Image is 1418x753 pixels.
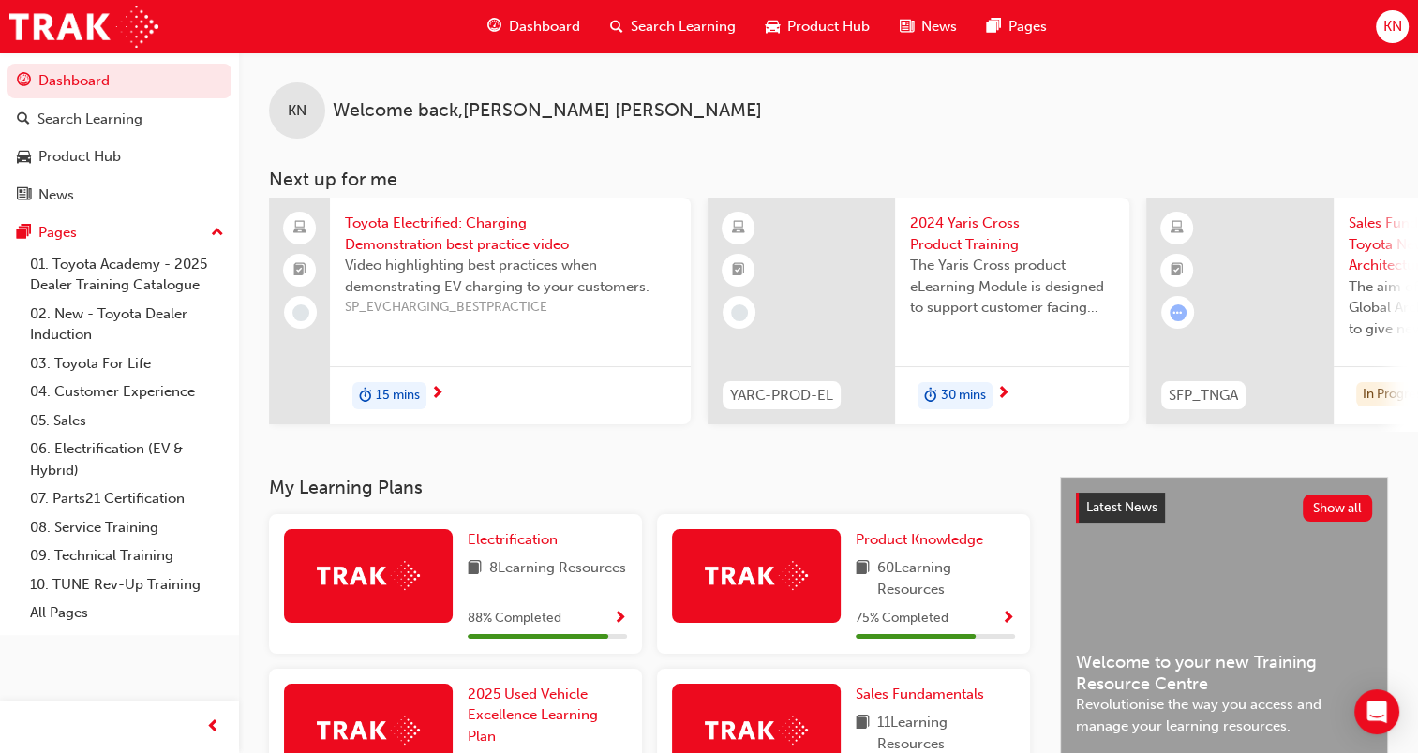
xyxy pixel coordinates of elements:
span: pages-icon [17,225,31,242]
a: Product Hub [7,140,231,174]
span: Search Learning [631,16,736,37]
span: booktick-icon [732,258,745,283]
span: learningResourceType_ELEARNING-icon [1171,216,1184,241]
a: Product Knowledge [856,529,991,551]
a: Sales Fundamentals [856,684,992,705]
button: Show all [1303,495,1373,522]
h3: Next up for me [239,169,1418,190]
button: Show Progress [613,607,627,630]
span: duration-icon [924,384,937,408]
a: 06. Electrification (EV & Hybrid) [22,435,231,484]
a: 01. Toyota Academy - 2025 Dealer Training Catalogue [22,250,231,300]
div: Open Intercom Messenger [1354,689,1399,734]
a: 10. TUNE Rev-Up Training [22,570,231,599]
a: 07. Parts21 Certification [22,484,231,513]
span: prev-icon [206,716,220,739]
span: SP_EVCHARGING_BESTPRACTICE [345,297,676,318]
button: Show Progress [1001,607,1015,630]
span: YARC-PROD-EL [730,385,833,406]
span: Revolutionise the way you access and manage your learning resources. [1076,694,1372,736]
img: Trak [9,6,158,48]
img: Trak [317,561,420,590]
div: News [38,185,74,206]
span: News [921,16,957,37]
a: 05. Sales [22,406,231,436]
span: next-icon [430,386,444,403]
div: Product Hub [38,146,121,168]
span: search-icon [610,15,623,38]
a: Search Learning [7,102,231,137]
span: guage-icon [487,15,501,38]
span: search-icon [17,111,30,128]
span: Video highlighting best practices when demonstrating EV charging to your customers. [345,255,676,297]
span: Show Progress [613,611,627,627]
span: 2024 Yaris Cross Product Training [910,213,1114,255]
span: duration-icon [359,384,372,408]
button: KN [1376,10,1409,43]
a: Electrification [468,529,565,551]
span: book-icon [856,557,870,599]
a: Dashboard [7,64,231,98]
span: up-icon [211,221,224,245]
span: news-icon [17,187,31,204]
img: Trak [317,716,420,745]
a: Latest NewsShow all [1076,493,1372,523]
span: guage-icon [17,73,31,90]
img: Trak [705,561,808,590]
span: next-icon [996,386,1010,403]
span: Latest News [1086,499,1157,515]
button: Pages [7,215,231,250]
a: 03. Toyota For Life [22,349,231,378]
a: 04. Customer Experience [22,377,231,406]
img: Trak [705,716,808,745]
span: pages-icon [987,15,1001,38]
span: The Yaris Cross product eLearning Module is designed to support customer facing sales staff with ... [910,255,1114,318]
span: Welcome to your new Training Resource Centre [1076,652,1372,694]
span: 75 % Completed [856,608,948,629]
h3: My Learning Plans [269,477,1030,498]
span: Electrification [468,531,558,548]
span: Dashboard [509,16,580,37]
span: 30 mins [941,385,986,406]
a: Toyota Electrified: Charging Demonstration best practice videoVideo highlighting best practices w... [269,198,691,424]
a: news-iconNews [885,7,972,46]
a: 2025 Used Vehicle Excellence Learning Plan [468,684,627,747]
span: KN [1382,16,1401,37]
div: Pages [38,222,77,244]
span: learningRecordVerb_ATTEMPT-icon [1170,304,1187,321]
span: Sales Fundamentals [856,686,984,702]
span: car-icon [17,149,31,166]
span: SFP_TNGA [1169,385,1238,406]
a: guage-iconDashboard [472,7,595,46]
a: 08. Service Training [22,513,231,542]
a: 09. Technical Training [22,541,231,570]
span: learningResourceType_ELEARNING-icon [732,216,745,241]
a: car-iconProduct Hub [751,7,885,46]
span: Pages [1008,16,1047,37]
a: pages-iconPages [972,7,1062,46]
span: laptop-icon [293,216,306,241]
span: book-icon [468,557,482,581]
a: All Pages [22,598,231,627]
span: booktick-icon [1171,258,1184,283]
span: 8 Learning Resources [489,557,626,581]
span: Product Knowledge [856,531,983,548]
span: KN [288,100,306,122]
a: YARC-PROD-EL2024 Yaris Cross Product TrainingThe Yaris Cross product eLearning Module is designed... [708,198,1129,424]
a: 02. New - Toyota Dealer Induction [22,300,231,349]
a: search-iconSearch Learning [595,7,751,46]
div: Search Learning [37,109,142,130]
span: learningRecordVerb_NONE-icon [731,304,748,321]
span: 2025 Used Vehicle Excellence Learning Plan [468,686,598,745]
span: Toyota Electrified: Charging Demonstration best practice video [345,213,676,255]
button: DashboardSearch LearningProduct HubNews [7,60,231,215]
span: 15 mins [376,385,420,406]
span: booktick-icon [293,258,306,283]
a: News [7,178,231,213]
span: news-icon [900,15,914,38]
span: Welcome back , [PERSON_NAME] [PERSON_NAME] [333,100,762,122]
span: 60 Learning Resources [877,557,1015,599]
span: 88 % Completed [468,608,561,629]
